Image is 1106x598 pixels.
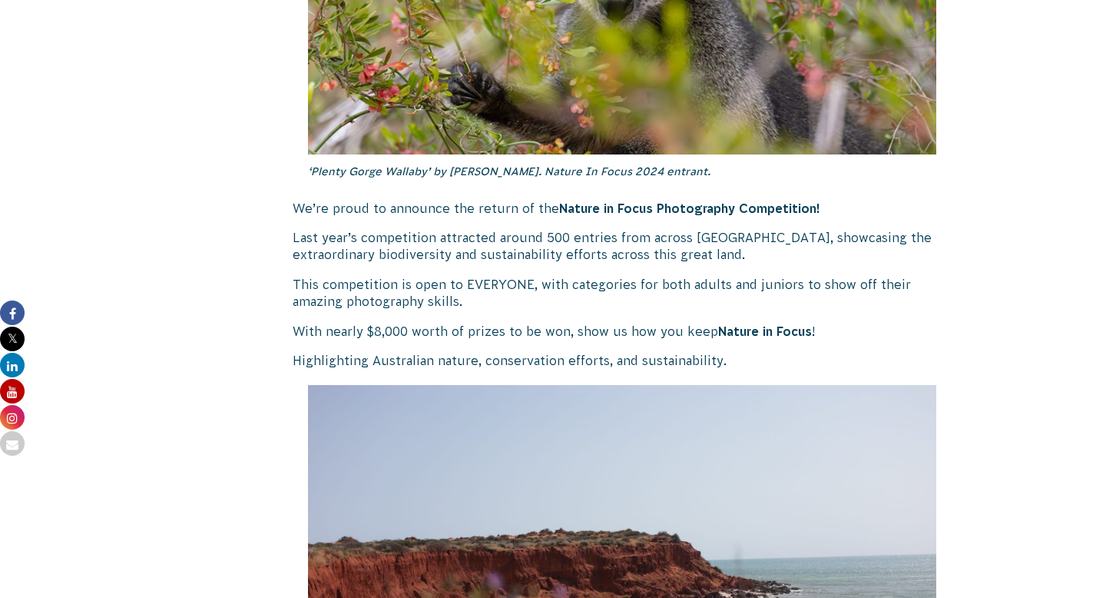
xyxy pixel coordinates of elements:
p: This competition is open to EVERYONE, with categories for both adults and juniors to show off the... [293,276,952,311]
strong: Nature in Focus Photography Competition! [559,201,820,215]
p: Highlighting Australian nature, conservation efforts, and sustainability. [293,352,952,369]
p: With nearly $8,000 worth of prizes to be won, show us how you keep ! [293,323,952,340]
p: Last year’s competition attracted around 500 entries from across [GEOGRAPHIC_DATA], showcasing th... [293,229,952,264]
em: ‘Plenty Gorge Wallaby’ by [PERSON_NAME]. Nature In Focus 2024 entrant. [308,165,710,178]
strong: Nature in Focus [718,324,812,338]
p: We’re proud to announce the return of the [293,200,952,217]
